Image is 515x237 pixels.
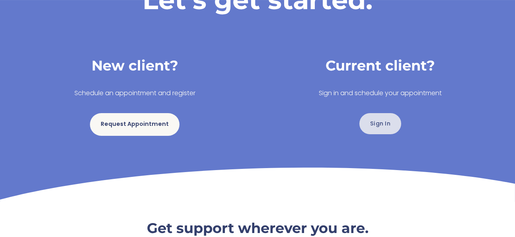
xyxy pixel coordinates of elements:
h3: Current client? [264,57,496,75]
a: Request Appointment [90,113,179,136]
p: Schedule an appointment and register [19,88,251,100]
a: Sign In [359,113,401,134]
h3: New client? [19,57,251,75]
p: Sign in and schedule your appointment [264,88,496,100]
